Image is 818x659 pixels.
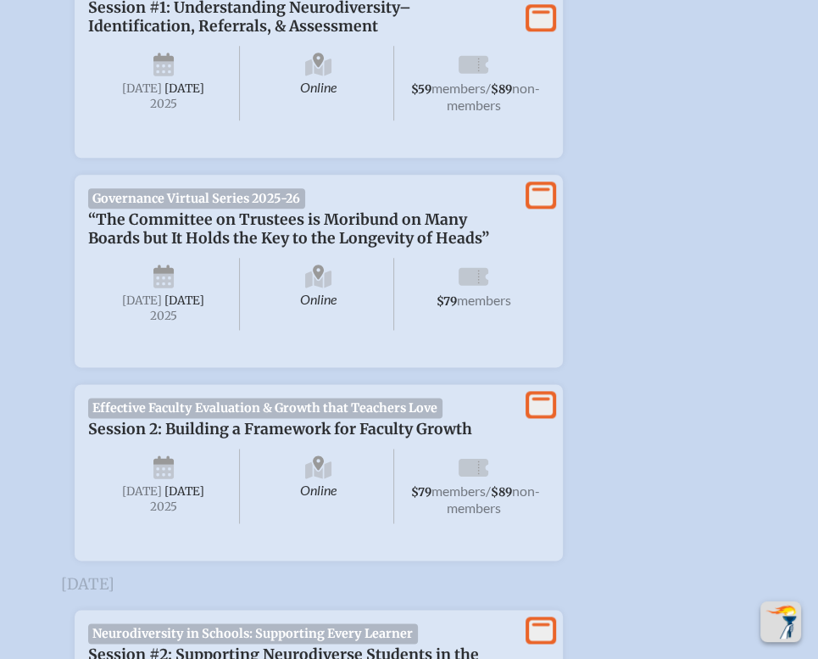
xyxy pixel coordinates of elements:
span: [DATE] [122,293,162,308]
span: $89 [491,485,512,500]
button: Scroll Top [760,601,801,642]
p: “The Committee on Trustees is Moribund on Many Boards but It Holds the Key to the Longevity of He... [88,210,515,248]
span: / [486,483,491,499]
h3: [DATE] [61,576,757,593]
span: $79 [437,294,457,309]
span: $89 [491,82,512,97]
span: $79 [411,485,431,500]
p: Session 2: Building a Framework for Faculty Growth [88,420,515,438]
span: Online [243,449,395,523]
span: / [486,80,491,96]
span: Effective Faculty Evaluation & Growth that Teachers Love [88,398,442,418]
span: [DATE] [164,293,204,308]
span: Neurodiversity in Schools: Supporting Every Learner [88,623,418,644]
span: [DATE] [122,484,162,499]
span: members [431,80,486,96]
span: non-members [447,80,541,113]
span: [DATE] [164,484,204,499]
span: 2025 [102,500,225,513]
span: Governance Virtual Series 2025-26 [88,188,305,209]
span: Online [243,258,395,329]
span: non-members [447,483,541,516]
span: Online [243,46,395,120]
span: 2025 [102,98,225,110]
span: 2025 [102,310,225,322]
span: $59 [411,82,431,97]
span: members [457,292,511,308]
img: To the top [764,605,798,639]
span: members [431,483,486,499]
span: [DATE] [122,81,162,96]
span: [DATE] [164,81,204,96]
